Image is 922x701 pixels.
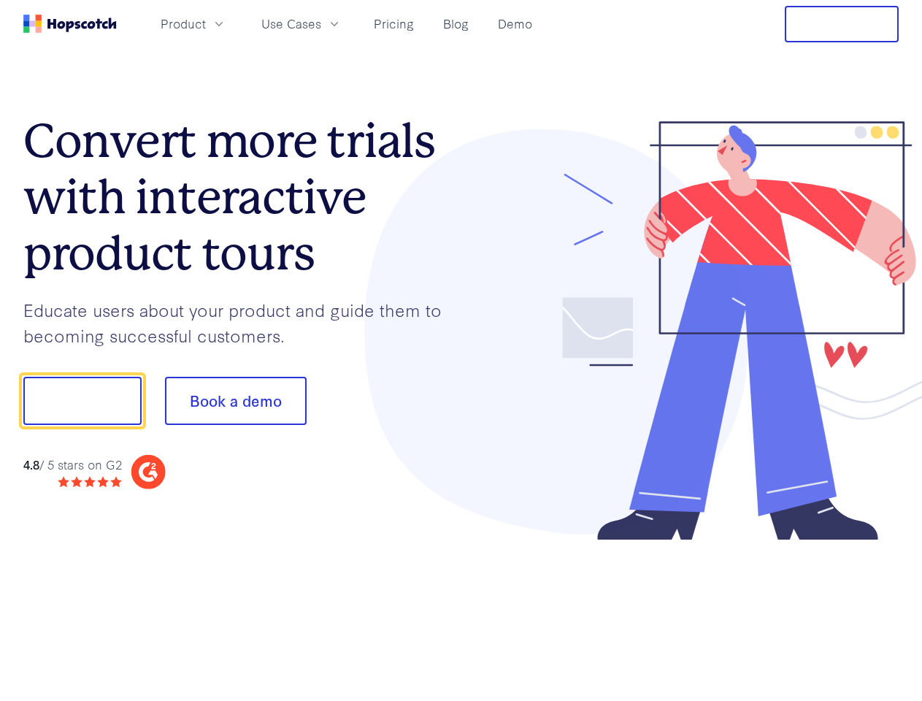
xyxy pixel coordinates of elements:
span: Use Cases [261,15,321,33]
span: Product [161,15,206,33]
a: Blog [437,12,475,36]
p: Educate users about your product and guide them to becoming successful customers. [23,297,461,348]
strong: 4.8 [23,456,39,472]
button: Use Cases [253,12,350,36]
a: Demo [492,12,538,36]
button: Product [152,12,235,36]
button: Book a demo [165,377,307,425]
button: Show me! [23,377,142,425]
h1: Convert more trials with interactive product tours [23,113,461,281]
div: / 5 stars on G2 [23,456,122,474]
button: Free Trial [785,6,899,42]
a: Pricing [368,12,420,36]
a: Home [23,15,117,33]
